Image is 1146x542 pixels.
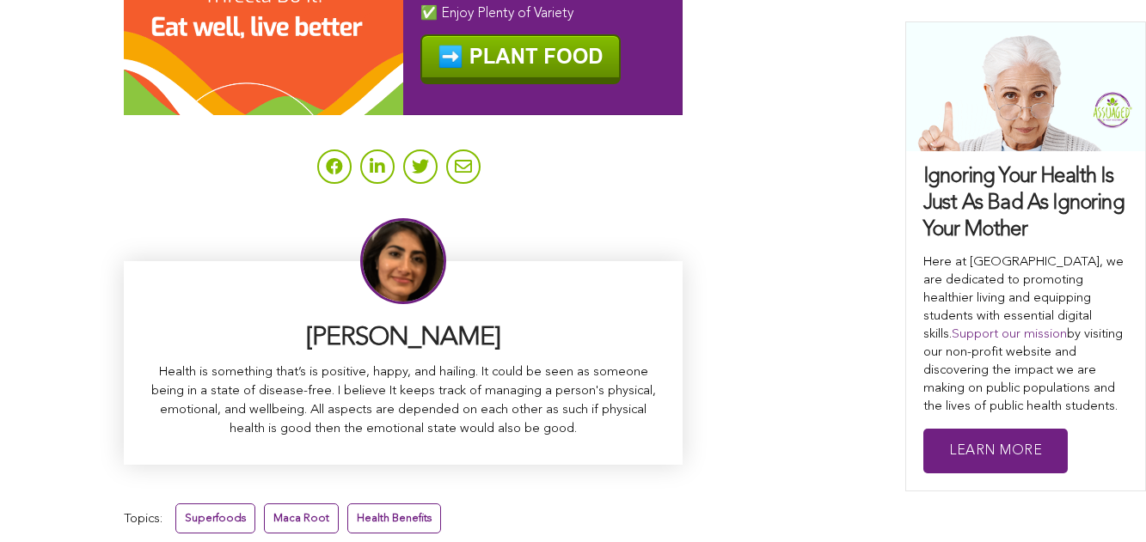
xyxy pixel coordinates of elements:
[923,429,1068,474] a: Learn More
[1060,460,1146,542] iframe: Chat Widget
[420,7,573,21] span: ✅ Enjoy Plenty of Variety
[347,503,441,533] a: Health Benefits
[150,321,657,355] h3: [PERSON_NAME]
[124,508,162,531] span: Topics:
[175,503,255,533] a: Superfoods
[264,503,339,533] a: Maca Root
[420,34,621,84] img: ️ PLANT FOOD
[360,218,446,304] img: Sitara Darvish
[150,363,657,439] p: Health is something that’s is positive, happy, and hailing. It could be seen as someone being in ...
